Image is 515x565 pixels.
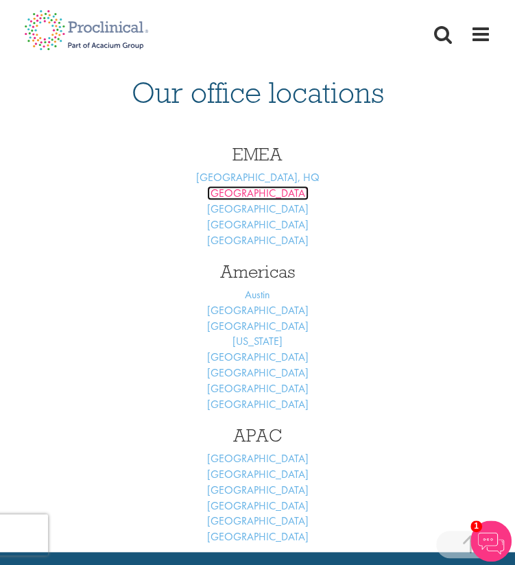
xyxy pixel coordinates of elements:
[470,520,482,532] span: 1
[207,451,309,466] a: [GEOGRAPHIC_DATA]
[245,287,270,302] a: Austin
[21,77,494,108] h1: Our office locations
[207,514,309,528] a: [GEOGRAPHIC_DATA]
[232,334,283,348] a: [US_STATE]
[207,381,309,396] a: [GEOGRAPHIC_DATA]
[21,145,494,163] h3: EMEA
[207,217,309,232] a: [GEOGRAPHIC_DATA]
[207,186,309,200] a: [GEOGRAPHIC_DATA]
[207,467,309,481] a: [GEOGRAPHIC_DATA]
[21,263,494,280] h3: Americas
[207,233,309,248] a: [GEOGRAPHIC_DATA]
[207,319,309,333] a: [GEOGRAPHIC_DATA]
[207,365,309,380] a: [GEOGRAPHIC_DATA]
[207,303,309,317] a: [GEOGRAPHIC_DATA]
[470,520,512,562] img: Chatbot
[21,426,494,444] h3: APAC
[207,202,309,216] a: [GEOGRAPHIC_DATA]
[207,529,309,544] a: [GEOGRAPHIC_DATA]
[196,170,320,184] a: [GEOGRAPHIC_DATA], HQ
[207,350,309,364] a: [GEOGRAPHIC_DATA]
[207,397,309,411] a: [GEOGRAPHIC_DATA]
[207,483,309,497] a: [GEOGRAPHIC_DATA]
[207,498,309,513] a: [GEOGRAPHIC_DATA]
